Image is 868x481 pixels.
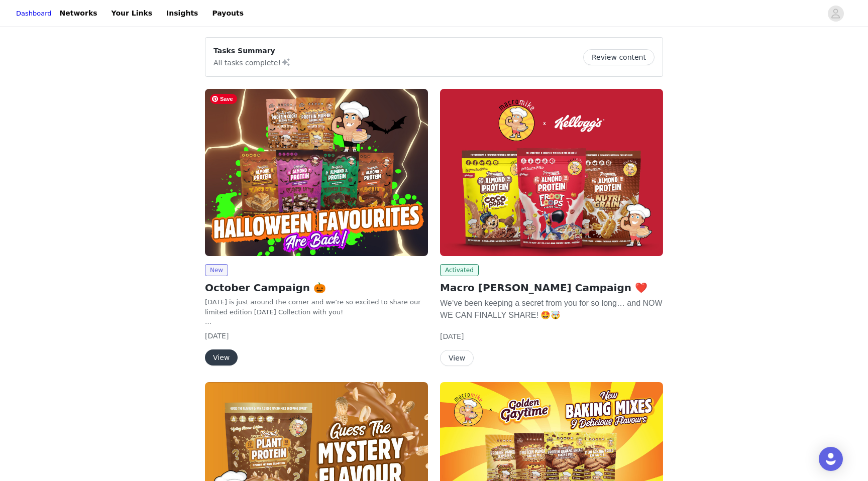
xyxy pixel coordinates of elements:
[213,46,291,56] p: Tasks Summary
[105,2,159,25] a: Your Links
[819,447,843,471] div: Open Intercom Messenger
[440,332,464,340] span: [DATE]
[440,354,474,362] a: View
[160,2,204,25] a: Insights
[440,280,663,295] h2: Macro [PERSON_NAME] Campaign ❤️
[583,49,655,65] button: Review content
[440,89,663,256] img: Macro Mike
[205,89,428,256] img: Macro Mike
[205,349,238,366] button: View
[831,6,840,22] div: avatar
[205,354,238,362] a: View
[206,2,250,25] a: Payouts
[205,332,229,340] span: [DATE]
[205,298,420,316] span: [DATE] is just around the corner and we’re so excited to share our limited edition [DATE] Collect...
[205,264,228,276] span: New
[16,9,52,19] a: Dashboard
[440,299,663,319] span: We’ve been keeping a secret from you for so long… and NOW WE CAN FINALLY SHARE! 🤩🤯
[440,264,479,276] span: Activated
[54,2,103,25] a: Networks
[213,56,291,68] p: All tasks complete!
[210,94,237,104] span: Save
[440,350,474,366] button: View
[205,280,428,295] h2: October Campaign 🎃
